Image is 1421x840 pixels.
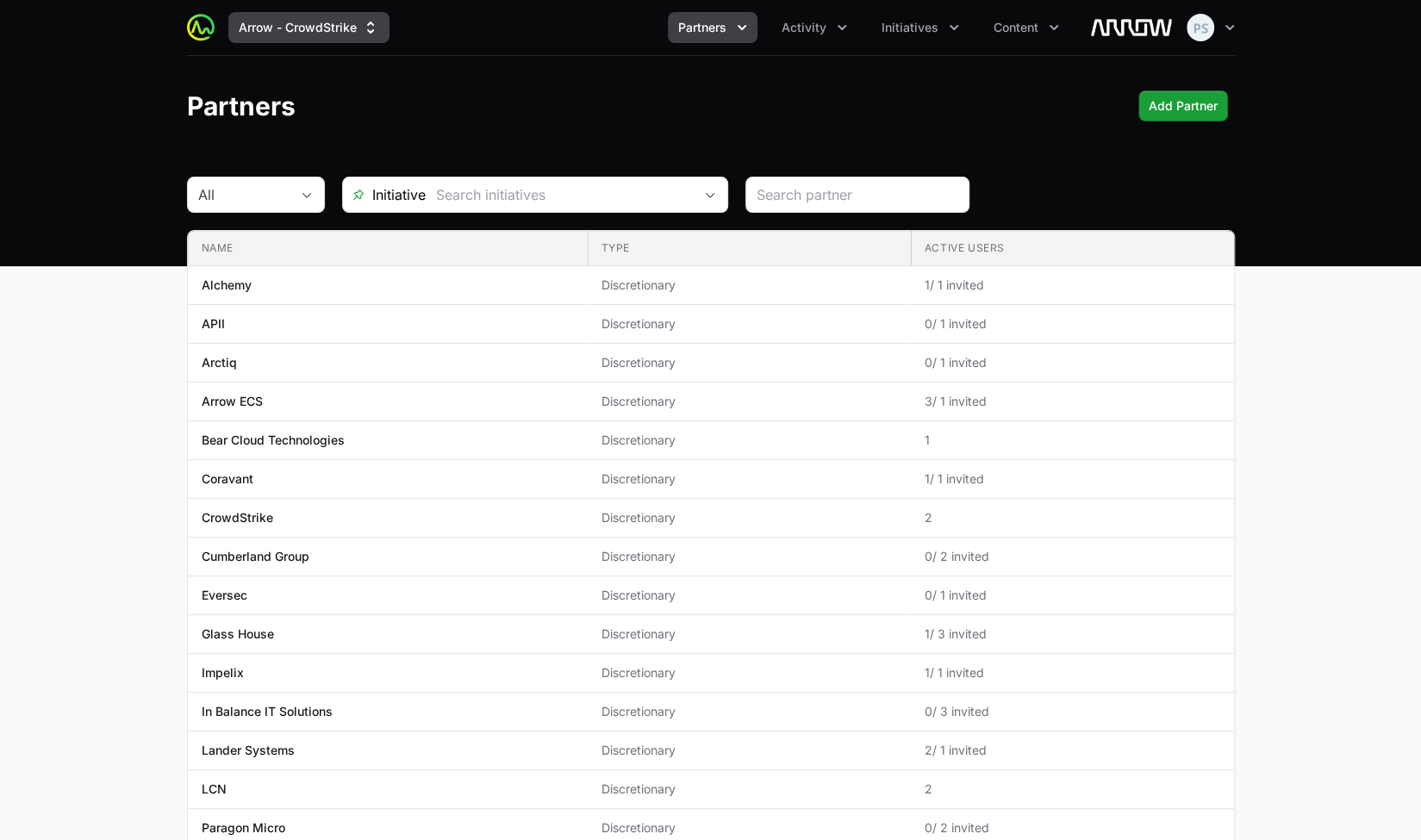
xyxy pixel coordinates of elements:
img: Peter Spillane [1187,14,1214,41]
span: Discretionary [601,509,897,526]
span: Discretionary [601,315,897,333]
p: CrowdStrike [202,509,273,526]
p: Eversec [202,587,247,604]
span: 2 [925,509,1220,526]
span: Discretionary [601,432,897,449]
span: 2 / 1 invited [925,742,1220,759]
button: Activity [771,12,857,43]
span: 0 / 3 invited [925,703,1220,720]
button: Partners [668,12,757,43]
div: Initiatives menu [871,12,969,43]
button: Initiatives [871,12,969,43]
span: 2 [925,781,1220,798]
span: 1 / 1 invited [925,470,1220,488]
th: Active Users [911,231,1234,266]
span: 0 / 2 invited [925,548,1220,565]
p: Glass House [202,625,274,643]
p: Cumberland Group [202,548,309,565]
img: Arrow [1090,10,1173,45]
p: Alchemy [202,277,252,294]
div: Primary actions [1138,90,1228,121]
span: 1 / 1 invited [925,277,1220,294]
span: Discretionary [601,819,897,837]
span: 3 / 1 invited [925,393,1220,410]
span: 1 / 3 invited [925,625,1220,643]
th: Type [588,231,911,266]
span: Discretionary [601,742,897,759]
div: Main navigation [215,12,1069,43]
input: Search partner [757,184,958,205]
span: 1 / 1 invited [925,664,1220,681]
span: 0 / 1 invited [925,354,1220,371]
span: Discretionary [601,393,897,410]
span: Activity [782,19,826,36]
span: Discretionary [601,470,897,488]
p: In Balance IT Solutions [202,703,333,720]
p: Paragon Micro [202,819,285,837]
p: LCN [202,781,227,798]
div: Content menu [983,12,1069,43]
span: 1 [925,432,1220,449]
span: Initiative [343,184,426,205]
span: Discretionary [601,354,897,371]
span: Content [994,19,1038,36]
div: Open [693,177,727,212]
p: APII [202,315,225,333]
p: Arctiq [202,354,237,371]
img: ActivitySource [187,14,215,41]
span: Discretionary [601,277,897,294]
span: Discretionary [601,548,897,565]
span: Initiatives [882,19,938,36]
div: Activity menu [771,12,857,43]
span: Discretionary [601,664,897,681]
span: 0 / 1 invited [925,315,1220,333]
span: Discretionary [601,587,897,604]
span: Discretionary [601,625,897,643]
div: Partners menu [668,12,757,43]
p: Lander Systems [202,742,295,759]
span: 0 / 1 invited [925,587,1220,604]
button: All [188,177,324,212]
input: Search initiatives [426,177,693,212]
button: Content [983,12,1069,43]
h1: Partners [187,90,296,121]
p: Coravant [202,470,253,488]
p: Bear Cloud Technologies [202,432,345,449]
div: All [198,184,290,205]
span: Discretionary [601,781,897,798]
span: Discretionary [601,703,897,720]
div: Supplier switch menu [228,12,390,43]
th: Name [188,231,588,266]
p: Impelix [202,664,244,681]
span: Partners [678,19,726,36]
button: Add Partner [1138,90,1228,121]
span: Add Partner [1149,96,1218,116]
p: Arrow ECS [202,393,263,410]
span: 0 / 2 invited [925,819,1220,837]
button: Arrow - CrowdStrike [228,12,390,43]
